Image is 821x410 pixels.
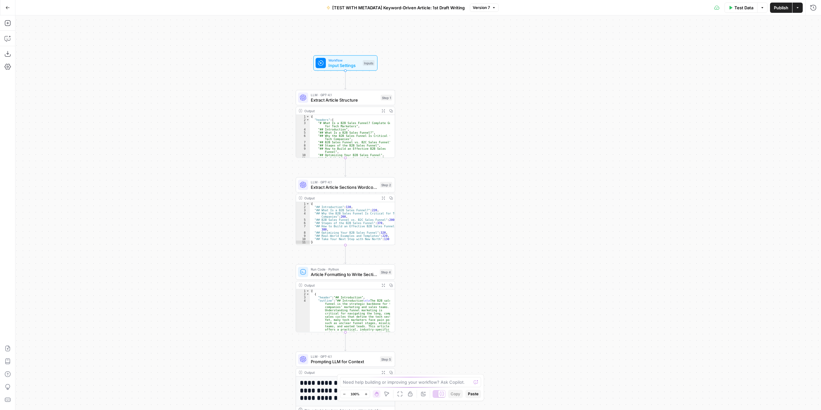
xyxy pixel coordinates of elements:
[363,60,375,66] div: Inputs
[380,356,392,362] div: Step 5
[296,128,310,131] div: 4
[296,205,310,209] div: 2
[734,4,753,11] span: Test Data
[296,299,310,354] div: 4
[296,147,310,154] div: 9
[296,144,310,147] div: 8
[344,158,346,177] g: Edge from step_1 to step_2
[774,4,788,11] span: Publish
[306,118,309,121] span: Toggle code folding, rows 2 through 13
[451,391,460,397] span: Copy
[380,182,392,188] div: Step 2
[296,231,310,234] div: 8
[296,202,310,205] div: 1
[304,196,377,201] div: Output
[296,293,310,296] div: 2
[306,115,309,118] span: Toggle code folding, rows 1 through 26
[311,92,378,97] span: LLM · GPT-4.1
[311,180,377,185] span: LLM · GPT-4.1
[304,283,377,288] div: Output
[306,289,309,293] span: Toggle code folding, rows 1 through 38
[311,271,377,278] span: Article Formatting to Write Sections
[296,234,310,238] div: 9
[465,390,481,398] button: Paste
[311,267,377,272] span: Run Code · Python
[770,3,792,13] button: Publish
[344,332,346,351] g: Edge from step_4 to step_5
[311,184,377,190] span: Extract Article Sections Wordcount
[296,154,310,157] div: 10
[380,269,392,275] div: Step 4
[344,71,346,89] g: Edge from start to step_1
[296,55,395,71] div: WorkflowInput SettingsInputs
[296,115,310,118] div: 1
[296,222,310,225] div: 6
[381,95,392,101] div: Step 1
[328,62,360,69] span: Input Settings
[344,245,346,264] g: Edge from step_2 to step_4
[296,264,395,332] div: Run Code · PythonArticle Formatting to Write SectionsStep 4Output[ { "header":"## Introduction", ...
[296,209,310,212] div: 3
[296,118,310,121] div: 2
[332,4,465,11] span: [TEST WITH METADATA] Keyword-Driven Article: 1st Draft Writing
[296,212,310,218] div: 4
[296,289,310,293] div: 1
[296,141,310,144] div: 7
[311,97,378,103] span: Extract Article Structure
[296,225,310,231] div: 7
[304,108,377,113] div: Output
[306,202,309,205] span: Toggle code folding, rows 1 through 11
[351,391,360,397] span: 100%
[328,58,360,63] span: Workflow
[470,4,499,12] button: Version 7
[473,5,490,11] span: Version 7
[296,90,395,158] div: LLM · GPT-4.1Extract Article StructureStep 1Output{ "headers":[ "# What Is a B2B Sales Funnel? Co...
[311,354,377,359] span: LLM · GPT-4.1
[296,121,310,128] div: 3
[448,390,463,398] button: Copy
[296,296,310,299] div: 3
[724,3,757,13] button: Test Data
[296,134,310,141] div: 6
[323,3,469,13] button: [TEST WITH METADATA] Keyword-Driven Article: 1st Draft Writing
[468,391,478,397] span: Paste
[296,238,310,241] div: 10
[296,157,310,160] div: 11
[296,241,310,244] div: 11
[306,293,309,296] span: Toggle code folding, rows 2 through 5
[296,177,395,245] div: LLM · GPT-4.1Extract Article Sections WordcountStep 2Output{ "## Introduction":130, "## What Is a...
[311,358,377,365] span: Prompting LLM for Context
[304,370,377,375] div: Output
[296,218,310,222] div: 5
[296,131,310,134] div: 5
